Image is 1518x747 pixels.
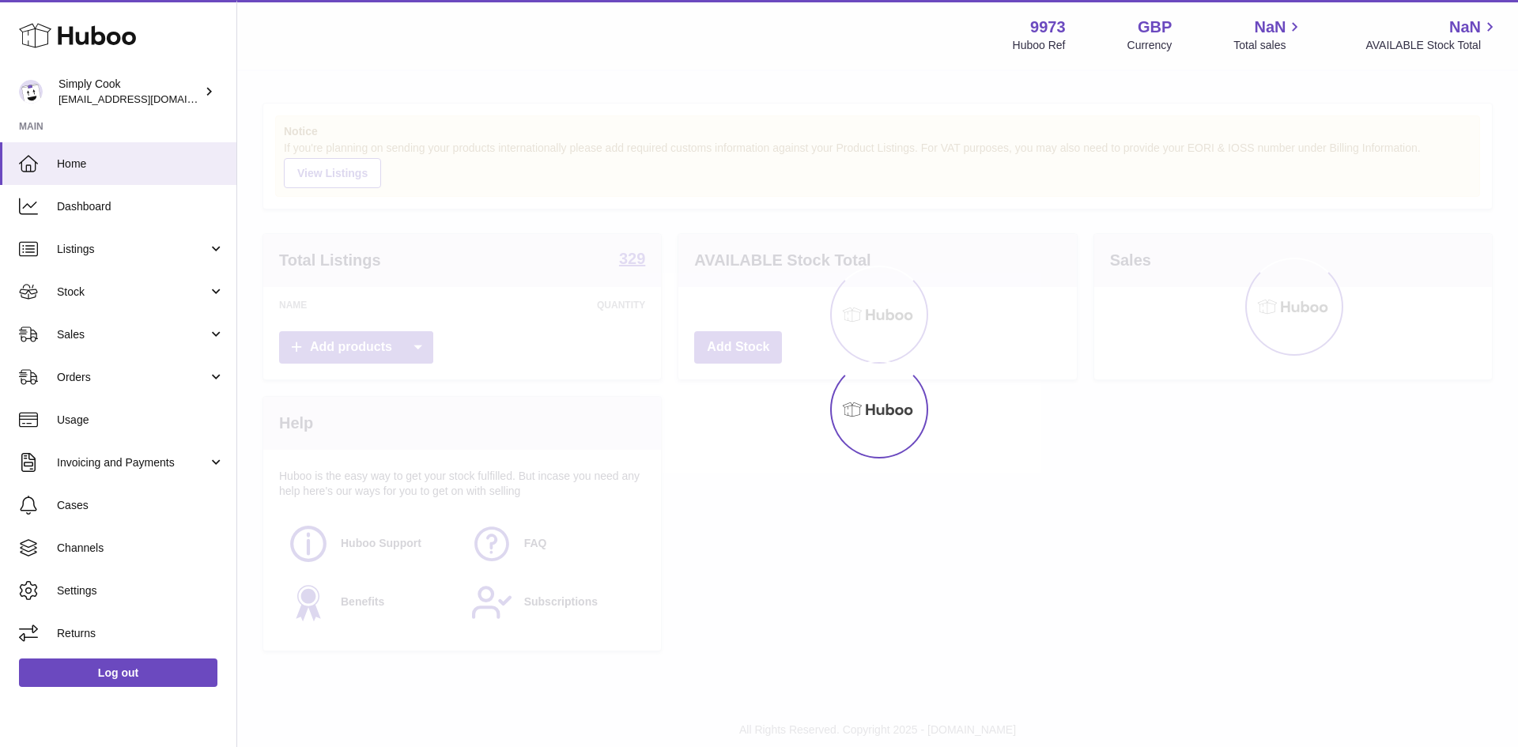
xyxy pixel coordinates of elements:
strong: GBP [1138,17,1172,38]
span: Channels [57,541,225,556]
span: NaN [1254,17,1286,38]
strong: 9973 [1030,17,1066,38]
span: Returns [57,626,225,641]
span: Home [57,157,225,172]
span: Settings [57,583,225,598]
span: Total sales [1233,38,1304,53]
img: internalAdmin-9973@internal.huboo.com [19,80,43,104]
span: Orders [57,370,208,385]
span: [EMAIL_ADDRESS][DOMAIN_NAME] [59,92,232,105]
span: NaN [1449,17,1481,38]
a: Log out [19,658,217,687]
div: Currency [1127,38,1172,53]
div: Simply Cook [59,77,201,107]
span: Dashboard [57,199,225,214]
span: Listings [57,242,208,257]
span: Invoicing and Payments [57,455,208,470]
a: NaN AVAILABLE Stock Total [1365,17,1499,53]
span: Stock [57,285,208,300]
span: Sales [57,327,208,342]
div: Huboo Ref [1013,38,1066,53]
span: Cases [57,498,225,513]
span: AVAILABLE Stock Total [1365,38,1499,53]
a: NaN Total sales [1233,17,1304,53]
span: Usage [57,413,225,428]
